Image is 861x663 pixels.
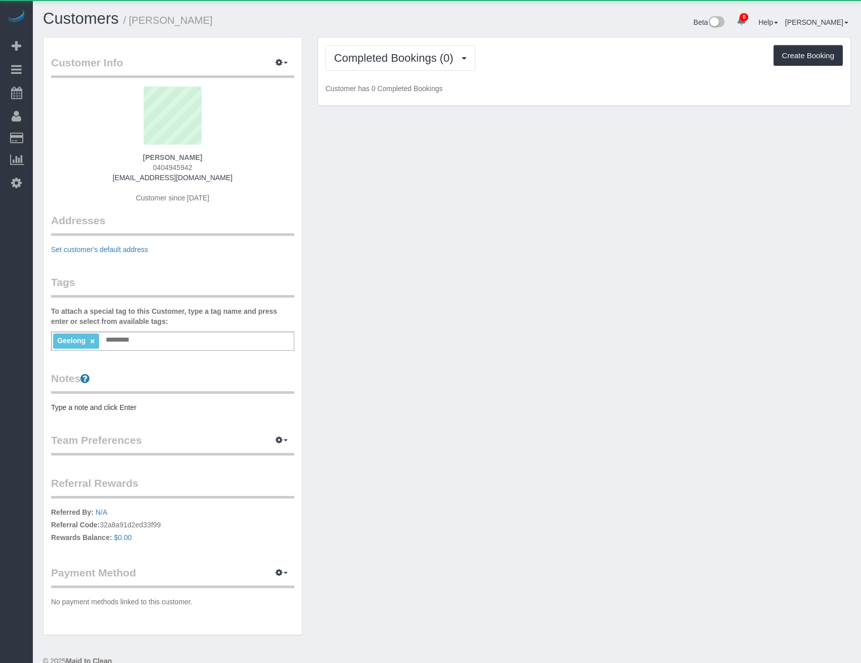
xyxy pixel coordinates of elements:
a: [PERSON_NAME] [785,18,848,26]
legend: Team Preferences [51,433,294,455]
label: To attach a special tag to this Customer, type a tag name and press enter or select from availabl... [51,306,294,326]
a: N/A [96,508,107,516]
img: New interface [708,16,724,29]
a: 0 [732,10,751,32]
legend: Customer Info [51,55,294,78]
p: No payment methods linked to this customer. [51,597,294,607]
span: Customer since [DATE] [136,194,209,202]
legend: Referral Rewards [51,476,294,499]
p: 32a8a91d2ed33f99 [51,507,294,545]
pre: Type a note and click Enter [51,402,294,412]
small: / [PERSON_NAME] [123,15,213,26]
legend: Tags [51,275,294,298]
span: 0404945942 [153,163,192,172]
span: Geelong [57,337,85,345]
label: Referral Code: [51,520,100,530]
img: Automaid Logo [6,10,26,24]
strong: [PERSON_NAME] [143,153,202,161]
button: Create Booking [774,45,843,66]
a: × [90,337,95,346]
legend: Payment Method [51,565,294,588]
label: Referred By: [51,507,94,517]
a: Customers [43,10,119,27]
a: [EMAIL_ADDRESS][DOMAIN_NAME] [113,174,233,182]
button: Completed Bookings (0) [326,45,475,71]
legend: Notes [51,371,294,394]
a: Beta [694,18,725,26]
a: Help [758,18,778,26]
span: 0 [740,13,748,21]
label: Rewards Balance: [51,532,112,543]
a: $0.00 [114,533,132,542]
span: Completed Bookings (0) [334,52,459,64]
p: Customer has 0 Completed Bookings [326,84,843,94]
a: Set customer's default address [51,245,148,254]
